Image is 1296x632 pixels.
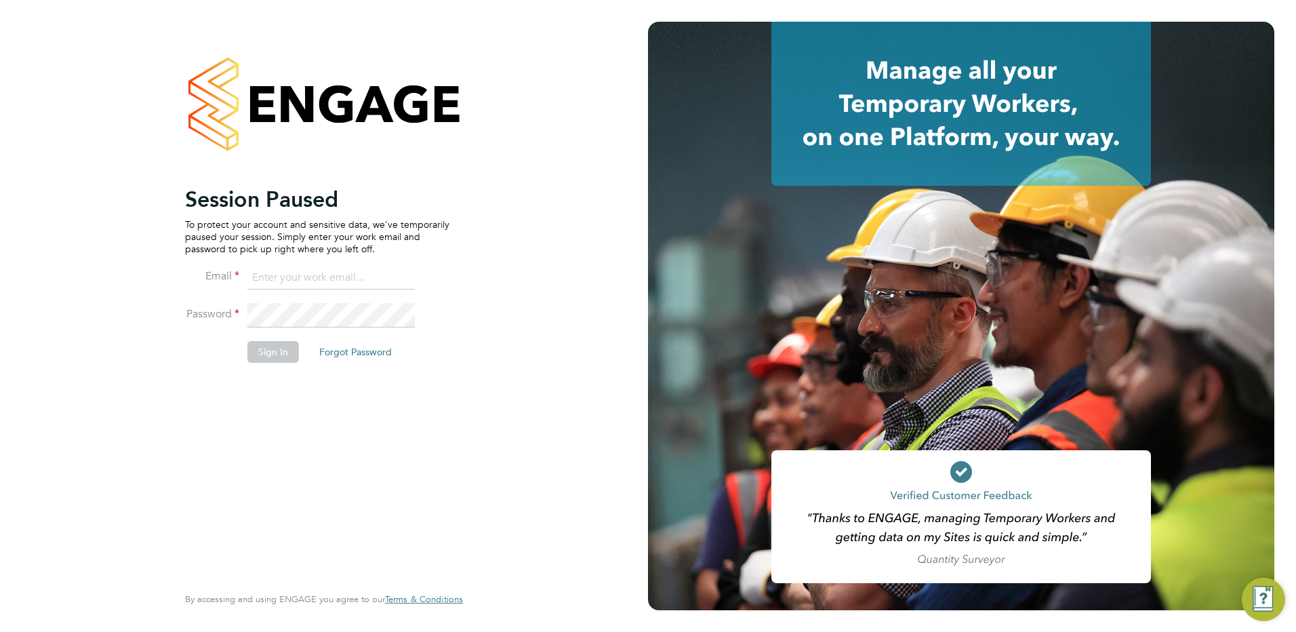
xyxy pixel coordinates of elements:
[185,186,449,213] h2: Session Paused
[185,593,463,605] span: By accessing and using ENGAGE you agree to our
[1242,578,1285,621] button: Engage Resource Center
[185,307,239,321] label: Password
[247,341,299,363] button: Sign In
[185,218,449,256] p: To protect your account and sensitive data, we've temporarily paused your session. Simply enter y...
[385,593,463,605] span: Terms & Conditions
[308,341,403,363] button: Forgot Password
[385,594,463,605] a: Terms & Conditions
[247,266,415,290] input: Enter your work email...
[185,269,239,283] label: Email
